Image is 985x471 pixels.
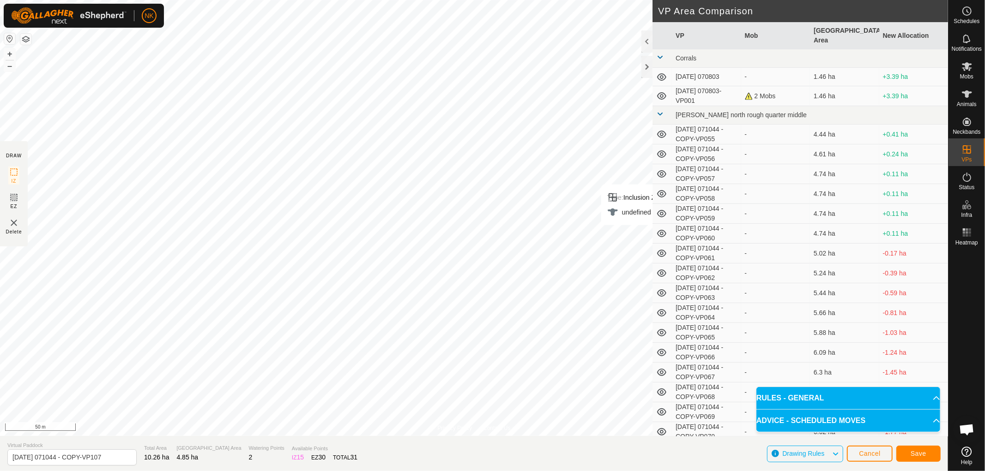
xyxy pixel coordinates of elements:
[879,68,948,86] td: +3.39 ha
[745,348,806,358] div: -
[6,228,22,235] span: Delete
[810,343,879,363] td: 6.09 ha
[20,34,31,45] button: Map Layers
[745,229,806,238] div: -
[745,72,806,82] div: -
[810,303,879,323] td: 5.66 ha
[810,323,879,343] td: 5.88 ha
[756,387,940,409] p-accordion-header: RULES - GENERAL
[810,283,879,303] td: 5.44 ha
[756,410,940,432] p-accordion-header: ADVICE - SCHEDULED MOVES
[957,101,977,107] span: Animals
[879,303,948,323] td: -0.81 ha
[879,343,948,363] td: -1.24 ha
[672,402,741,422] td: [DATE] 071044 - COPY-VP069
[292,453,304,462] div: IZ
[745,308,806,318] div: -
[4,33,15,44] button: Reset Map
[672,144,741,164] td: [DATE] 071044 - COPY-VP056
[949,443,985,469] a: Help
[672,68,741,86] td: [DATE] 070803
[879,244,948,263] td: -0.17 ha
[756,393,824,404] span: RULES - GENERAL
[879,363,948,382] td: -1.45 ha
[249,453,253,461] span: 2
[672,125,741,144] td: [DATE] 071044 - COPY-VP055
[782,450,824,457] span: Drawing Rules
[847,446,893,462] button: Cancel
[745,130,806,139] div: -
[676,111,807,119] span: [PERSON_NAME] north rough quarter middle
[607,192,673,203] div: Inclusion Zone
[12,178,17,185] span: IZ
[672,382,741,402] td: [DATE] 071044 - COPY-VP068
[810,224,879,244] td: 4.74 ha
[350,453,358,461] span: 31
[879,283,948,303] td: -0.59 ha
[953,416,981,443] a: Open chat
[672,363,741,382] td: [DATE] 071044 - COPY-VP067
[879,323,948,343] td: -1.03 ha
[859,450,881,457] span: Cancel
[11,203,18,210] span: EZ
[879,22,948,49] th: New Allocation
[741,22,810,49] th: Mob
[954,18,979,24] span: Schedules
[961,212,972,218] span: Infra
[745,427,806,437] div: -
[810,68,879,86] td: 1.46 ha
[810,263,879,283] td: 5.24 ha
[145,11,153,21] span: NK
[144,453,169,461] span: 10.26 ha
[810,382,879,402] td: 6.07 ha
[7,441,137,449] span: Virtual Paddock
[810,244,879,263] td: 5.02 ha
[810,363,879,382] td: 6.3 ha
[658,6,948,17] h2: VP Area Comparison
[672,263,741,283] td: [DATE] 071044 - COPY-VP062
[879,204,948,224] td: +0.11 ha
[4,60,15,72] button: –
[879,263,948,283] td: -0.39 ha
[672,164,741,184] td: [DATE] 071044 - COPY-VP057
[952,46,982,52] span: Notifications
[745,388,806,397] div: -
[960,74,973,79] span: Mobs
[810,22,879,49] th: [GEOGRAPHIC_DATA] Area
[810,204,879,224] td: 4.74 ha
[879,184,948,204] td: +0.11 ha
[672,184,741,204] td: [DATE] 071044 - COPY-VP058
[810,125,879,144] td: 4.44 ha
[955,240,978,245] span: Heatmap
[756,415,865,426] span: ADVICE - SCHEDULED MOVES
[959,185,974,190] span: Status
[745,149,806,159] div: -
[144,444,169,452] span: Total Area
[676,54,696,62] span: Corrals
[953,129,980,135] span: Neckbands
[672,283,741,303] td: [DATE] 071044 - COPY-VP063
[879,144,948,164] td: +0.24 ha
[745,288,806,298] div: -
[961,459,973,465] span: Help
[810,86,879,106] td: 1.46 ha
[810,144,879,164] td: 4.61 ha
[961,157,972,162] span: VPs
[879,224,948,244] td: +0.11 ha
[672,422,741,442] td: [DATE] 071044 - COPY-VP070
[672,224,741,244] td: [DATE] 071044 - COPY-VP060
[177,453,199,461] span: 4.85 ha
[879,86,948,106] td: +3.39 ha
[4,48,15,60] button: +
[745,189,806,199] div: -
[672,244,741,263] td: [DATE] 071044 - COPY-VP061
[437,424,472,432] a: Privacy Policy
[879,382,948,402] td: -1.22 ha
[6,152,22,159] div: DRAW
[483,424,510,432] a: Contact Us
[672,323,741,343] td: [DATE] 071044 - COPY-VP065
[745,368,806,377] div: -
[745,328,806,338] div: -
[672,22,741,49] th: VP
[11,7,127,24] img: Gallagher Logo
